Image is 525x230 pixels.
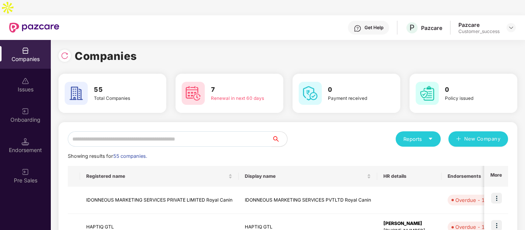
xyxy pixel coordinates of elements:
[448,173,492,179] span: Endorsements
[9,23,59,33] img: New Pazcare Logo
[448,131,508,147] button: plusNew Company
[455,196,494,204] div: Overdue - 187d
[491,193,502,204] img: icon
[239,166,377,187] th: Display name
[80,187,239,214] td: IDONNEOUS MARKETING SERVICES PRIVATE LIMITED Royal Canin
[271,136,287,142] span: search
[484,166,508,187] th: More
[364,25,383,31] div: Get Help
[328,95,381,102] div: Payment received
[80,166,239,187] th: Registered name
[403,135,433,143] div: Reports
[377,166,441,187] th: HR details
[86,173,227,179] span: Registered name
[211,85,264,95] h3: 7
[61,52,69,60] img: svg+xml;base64,PHN2ZyBpZD0iUmVsb2FkLTMyeDMyIiB4bWxucz0iaHR0cDovL3d3dy53My5vcmcvMjAwMC9zdmciIHdpZH...
[245,173,365,179] span: Display name
[458,21,500,28] div: Pazcare
[445,85,498,95] h3: 0
[445,95,498,102] div: Policy issued
[239,187,377,214] td: IDONNEOUS MARKETING SERVICES PVTLTD Royal Canin
[113,153,147,159] span: 55 companies.
[428,136,433,141] span: caret-down
[22,77,29,85] img: svg+xml;base64,PHN2ZyBpZD0iSXNzdWVzX2Rpc2FibGVkIiB4bWxucz0iaHR0cDovL3d3dy53My5vcmcvMjAwMC9zdmciIH...
[22,47,29,55] img: svg+xml;base64,PHN2ZyBpZD0iQ29tcGFuaWVzIiB4bWxucz0iaHR0cDovL3d3dy53My5vcmcvMjAwMC9zdmciIHdpZHRoPS...
[68,153,147,159] span: Showing results for
[328,85,381,95] h3: 0
[211,95,264,102] div: Renewal in next 60 days
[421,24,442,31] div: Pazcare
[75,48,137,65] h1: Companies
[182,82,205,105] img: svg+xml;base64,PHN2ZyB4bWxucz0iaHR0cDovL3d3dy53My5vcmcvMjAwMC9zdmciIHdpZHRoPSI2MCIgaGVpZ2h0PSI2MC...
[458,28,500,35] div: Customer_success
[456,136,461,142] span: plus
[410,23,415,32] span: P
[22,108,29,115] img: svg+xml;base64,PHN2ZyB3aWR0aD0iMjAiIGhlaWdodD0iMjAiIHZpZXdCb3g9IjAgMCAyMCAyMCIgZmlsbD0ibm9uZSIgeG...
[383,220,435,227] div: [PERSON_NAME]
[94,85,147,95] h3: 55
[464,135,501,143] span: New Company
[22,168,29,176] img: svg+xml;base64,PHN2ZyB3aWR0aD0iMjAiIGhlaWdodD0iMjAiIHZpZXdCb3g9IjAgMCAyMCAyMCIgZmlsbD0ibm9uZSIgeG...
[271,131,288,147] button: search
[508,25,514,31] img: svg+xml;base64,PHN2ZyBpZD0iRHJvcGRvd24tMzJ4MzIiIHhtbG5zPSJodHRwOi8vd3d3LnczLm9yZy8yMDAwL3N2ZyIgd2...
[65,82,88,105] img: svg+xml;base64,PHN2ZyB4bWxucz0iaHR0cDovL3d3dy53My5vcmcvMjAwMC9zdmciIHdpZHRoPSI2MCIgaGVpZ2h0PSI2MC...
[299,82,322,105] img: svg+xml;base64,PHN2ZyB4bWxucz0iaHR0cDovL3d3dy53My5vcmcvMjAwMC9zdmciIHdpZHRoPSI2MCIgaGVpZ2h0PSI2MC...
[416,82,439,105] img: svg+xml;base64,PHN2ZyB4bWxucz0iaHR0cDovL3d3dy53My5vcmcvMjAwMC9zdmciIHdpZHRoPSI2MCIgaGVpZ2h0PSI2MC...
[354,25,361,32] img: svg+xml;base64,PHN2ZyBpZD0iSGVscC0zMngzMiIgeG1sbnM9Imh0dHA6Ly93d3cudzMub3JnLzIwMDAvc3ZnIiB3aWR0aD...
[22,138,29,146] img: svg+xml;base64,PHN2ZyB3aWR0aD0iMTQuNSIgaGVpZ2h0PSIxNC41IiB2aWV3Qm94PSIwIDAgMTYgMTYiIGZpbGw9Im5vbm...
[94,95,147,102] div: Total Companies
